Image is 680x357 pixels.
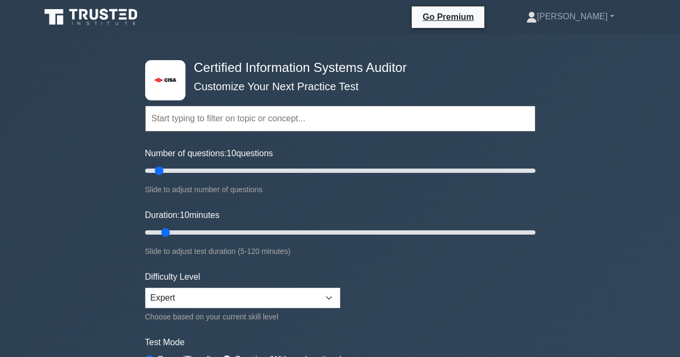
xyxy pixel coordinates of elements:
h4: Certified Information Systems Auditor [190,60,483,76]
label: Duration: minutes [145,209,220,222]
div: Slide to adjust number of questions [145,183,535,196]
a: [PERSON_NAME] [500,6,640,27]
span: 10 [227,149,237,158]
label: Number of questions: questions [145,147,273,160]
div: Slide to adjust test duration (5-120 minutes) [145,245,535,258]
label: Test Mode [145,336,535,349]
a: Go Premium [416,10,480,24]
input: Start typing to filter on topic or concept... [145,106,535,132]
label: Difficulty Level [145,271,201,283]
div: Choose based on your current skill level [145,310,340,323]
span: 10 [180,210,189,220]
